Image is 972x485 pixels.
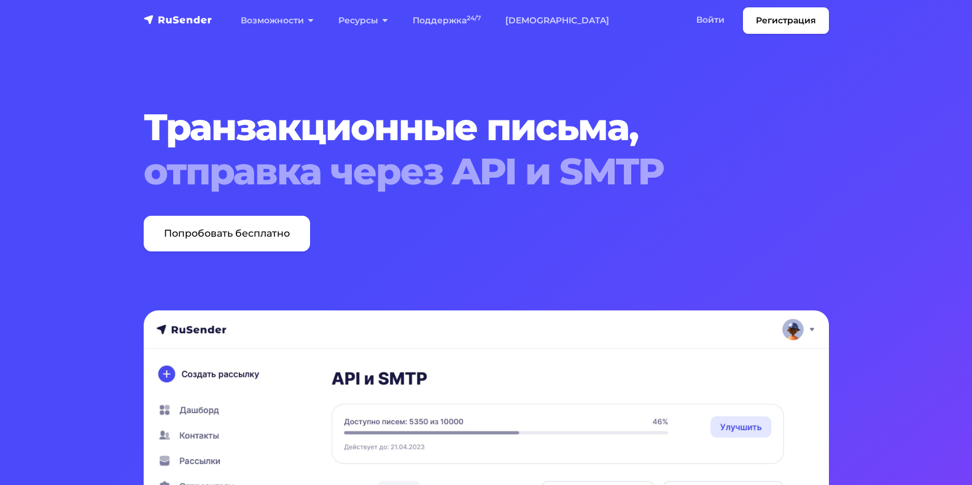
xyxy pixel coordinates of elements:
[144,149,771,194] span: отправка через API и SMTP
[144,105,771,194] h1: Транзакционные письма,
[326,8,400,33] a: Ресурсы
[493,8,621,33] a: [DEMOGRAPHIC_DATA]
[400,8,493,33] a: Поддержка24/7
[684,7,737,33] a: Войти
[144,216,310,251] a: Попробовать бесплатно
[144,14,212,26] img: RuSender
[467,14,481,22] sup: 24/7
[228,8,326,33] a: Возможности
[743,7,829,34] a: Регистрация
